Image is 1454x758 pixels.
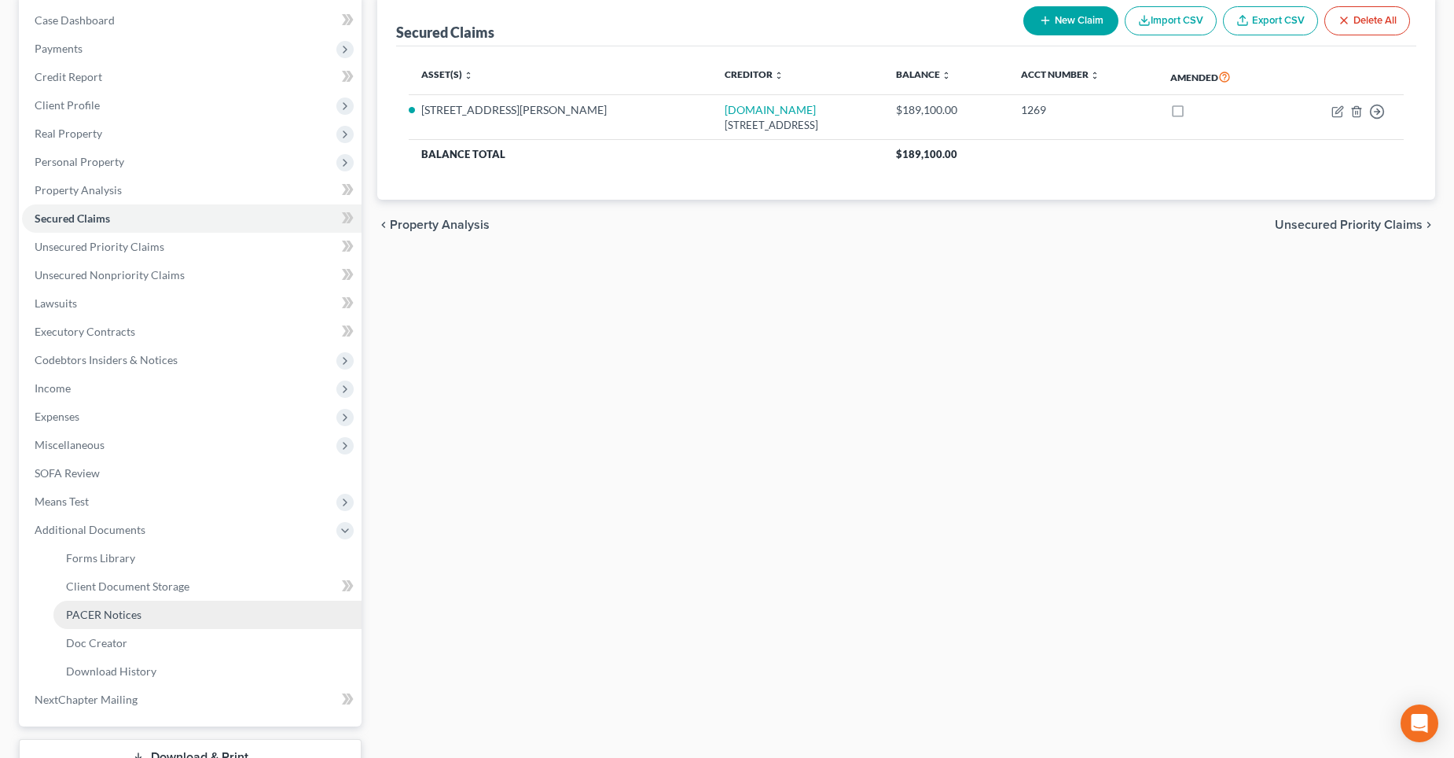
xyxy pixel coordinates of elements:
[1275,219,1435,231] button: Unsecured Priority Claims chevron_right
[35,495,89,508] span: Means Test
[421,68,473,80] a: Asset(s) unfold_more
[35,212,110,225] span: Secured Claims
[35,296,77,310] span: Lawsuits
[22,63,362,91] a: Credit Report
[1401,705,1438,742] div: Open Intercom Messenger
[66,636,127,649] span: Doc Creator
[35,523,145,536] span: Additional Documents
[1423,219,1435,231] i: chevron_right
[22,459,362,488] a: SOFA Review
[35,155,124,168] span: Personal Property
[35,466,100,480] span: SOFA Review
[35,325,135,338] span: Executory Contracts
[421,102,700,118] li: [STREET_ADDRESS][PERSON_NAME]
[35,127,102,140] span: Real Property
[53,657,362,686] a: Download History
[53,572,362,601] a: Client Document Storage
[1125,6,1217,35] button: Import CSV
[22,204,362,233] a: Secured Claims
[22,686,362,714] a: NextChapter Mailing
[464,71,473,80] i: unfold_more
[22,261,362,289] a: Unsecured Nonpriority Claims
[896,68,951,80] a: Balance unfold_more
[725,68,784,80] a: Creditor unfold_more
[35,381,71,395] span: Income
[22,289,362,318] a: Lawsuits
[22,6,362,35] a: Case Dashboard
[377,219,490,231] button: chevron_left Property Analysis
[1158,59,1281,95] th: Amended
[35,70,102,83] span: Credit Report
[1021,68,1100,80] a: Acct Number unfold_more
[409,140,883,168] th: Balance Total
[35,240,164,253] span: Unsecured Priority Claims
[1090,71,1100,80] i: unfold_more
[35,98,100,112] span: Client Profile
[35,268,185,281] span: Unsecured Nonpriority Claims
[1021,102,1145,118] div: 1269
[1023,6,1118,35] button: New Claim
[35,410,79,423] span: Expenses
[1223,6,1318,35] a: Export CSV
[725,118,871,133] div: [STREET_ADDRESS]
[35,13,115,27] span: Case Dashboard
[35,438,105,451] span: Miscellaneous
[396,23,494,42] div: Secured Claims
[22,233,362,261] a: Unsecured Priority Claims
[942,71,951,80] i: unfold_more
[66,551,135,565] span: Forms Library
[66,580,189,593] span: Client Document Storage
[35,693,138,706] span: NextChapter Mailing
[377,219,390,231] i: chevron_left
[22,318,362,346] a: Executory Contracts
[774,71,784,80] i: unfold_more
[896,102,996,118] div: $189,100.00
[53,601,362,629] a: PACER Notices
[35,353,178,366] span: Codebtors Insiders & Notices
[35,183,122,197] span: Property Analysis
[390,219,490,231] span: Property Analysis
[22,176,362,204] a: Property Analysis
[896,148,957,160] span: $189,100.00
[1324,6,1410,35] button: Delete All
[53,629,362,657] a: Doc Creator
[53,544,362,572] a: Forms Library
[725,103,816,116] a: [DOMAIN_NAME]
[66,608,141,621] span: PACER Notices
[1275,219,1423,231] span: Unsecured Priority Claims
[35,42,83,55] span: Payments
[66,664,156,678] span: Download History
